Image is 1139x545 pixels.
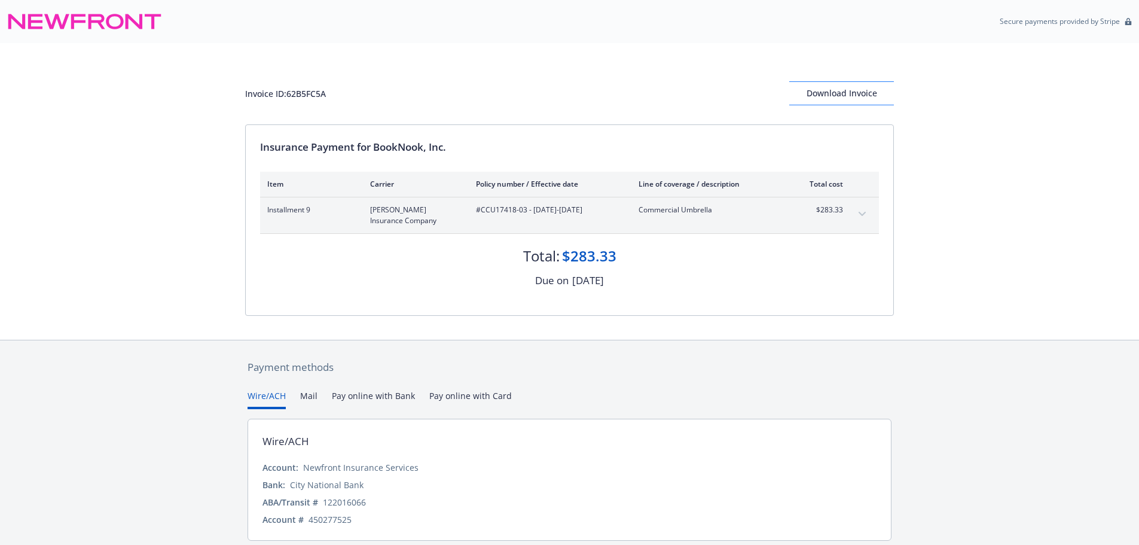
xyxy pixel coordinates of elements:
button: Download Invoice [789,81,894,105]
div: Insurance Payment for BookNook, Inc. [260,139,879,155]
div: Account: [262,461,298,474]
button: expand content [853,205,872,224]
button: Wire/ACH [248,389,286,409]
div: Carrier [370,179,457,189]
span: [PERSON_NAME] Insurance Company [370,205,457,226]
div: [DATE] [572,273,604,288]
span: $283.33 [798,205,843,215]
span: #CCU17418-03 - [DATE]-[DATE] [476,205,619,215]
button: Pay online with Bank [332,389,415,409]
div: Download Invoice [789,82,894,105]
span: Installment 9 [267,205,351,215]
div: 450277525 [309,513,352,526]
div: Due on [535,273,569,288]
div: Wire/ACH [262,434,309,449]
div: $283.33 [562,246,616,266]
div: ABA/Transit # [262,496,318,509]
div: Bank: [262,479,285,491]
button: Pay online with Card [429,389,512,409]
button: Mail [300,389,317,409]
p: Secure payments provided by Stripe [1000,16,1120,26]
div: Item [267,179,351,189]
div: Total cost [798,179,843,189]
div: City National Bank [290,479,364,491]
div: Newfront Insurance Services [303,461,419,474]
div: Line of coverage / description [639,179,779,189]
div: Payment methods [248,360,891,375]
div: Invoice ID: 62B5FC5A [245,87,326,100]
span: Commercial Umbrella [639,205,779,215]
div: 122016066 [323,496,366,509]
div: Installment 9[PERSON_NAME] Insurance Company#CCU17418-03 - [DATE]-[DATE]Commercial Umbrella$283.3... [260,197,879,233]
div: Policy number / Effective date [476,179,619,189]
div: Account # [262,513,304,526]
div: Total: [523,246,560,266]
